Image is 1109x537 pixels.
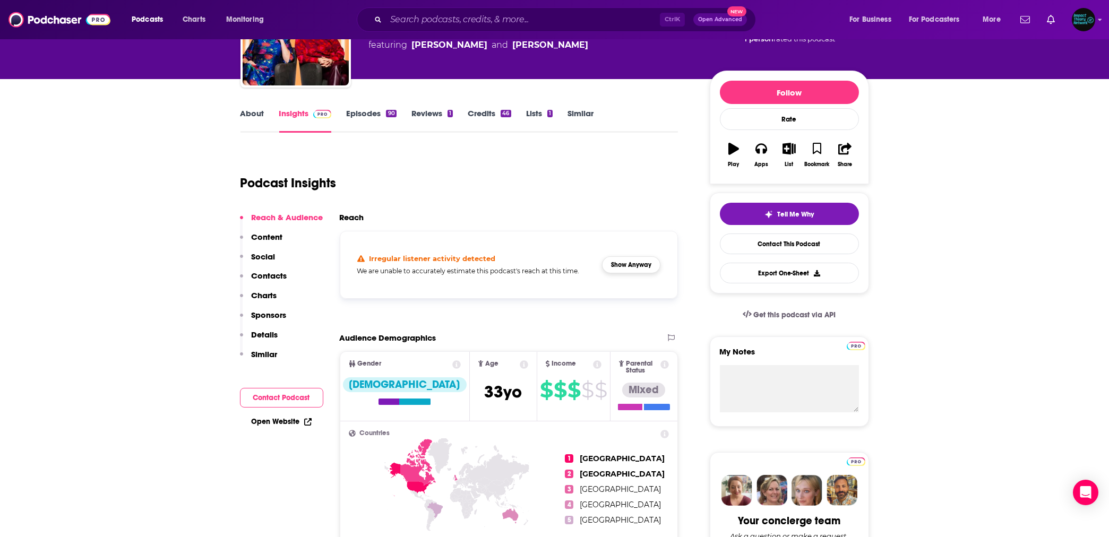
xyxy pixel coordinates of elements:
span: Podcasts [132,12,163,27]
span: $ [581,382,594,399]
span: featuring [369,39,589,51]
span: 33 yo [484,382,522,402]
span: Gender [358,360,382,367]
span: Age [485,360,498,367]
div: Your concierge team [738,514,840,527]
div: Rate [720,108,859,130]
button: open menu [975,11,1014,28]
span: [GEOGRAPHIC_DATA] [580,500,661,509]
button: Sponsors [240,310,287,330]
h2: Reach [340,212,364,222]
span: $ [540,382,553,399]
a: Open Website [252,417,312,426]
span: Logged in as rich38187 [1072,8,1095,31]
div: Open Intercom Messenger [1073,480,1098,505]
div: [DEMOGRAPHIC_DATA] [343,377,467,392]
div: Search podcasts, credits, & more... [367,7,766,32]
a: Pro website [847,456,865,466]
p: Charts [252,290,277,300]
span: For Business [849,12,891,27]
span: Charts [183,12,205,27]
p: Social [252,252,276,262]
span: [GEOGRAPHIC_DATA] [580,515,661,525]
span: New [727,6,746,16]
button: Social [240,252,276,271]
span: 1 [565,454,573,463]
span: $ [554,382,566,399]
a: Charts [176,11,212,28]
span: Parental Status [626,360,659,374]
a: Show notifications dropdown [1016,11,1034,29]
img: Jules Profile [792,475,822,506]
span: Get this podcast via API [753,310,836,319]
input: Search podcasts, credits, & more... [386,11,660,28]
button: Similar [240,349,278,369]
button: Contact Podcast [240,388,323,408]
button: Content [240,232,283,252]
a: Show notifications dropdown [1043,11,1059,29]
div: 46 [501,110,511,117]
img: Jon Profile [827,475,857,506]
span: Countries [360,430,390,437]
span: 4 [565,500,573,509]
span: 2 [565,470,573,478]
button: Play [720,136,747,174]
button: Apps [747,136,775,174]
span: 5 [565,516,573,524]
a: Get this podcast via API [734,302,845,328]
p: Details [252,330,278,340]
button: open menu [842,11,905,28]
h4: Irregular listener activity detected [369,254,495,263]
a: Credits46 [468,108,511,133]
span: Ctrl K [660,13,685,27]
button: Contacts [240,271,287,290]
a: InsightsPodchaser Pro [279,108,332,133]
div: 90 [386,110,396,117]
a: About [240,108,264,133]
span: $ [595,382,607,399]
span: Income [552,360,577,367]
img: Podchaser Pro [847,342,865,350]
h2: Audience Demographics [340,333,436,343]
p: Contacts [252,271,287,281]
button: open menu [124,11,177,28]
div: Bookmark [804,161,829,168]
span: 3 [565,485,573,493]
button: Charts [240,290,277,310]
a: Similar [568,108,594,133]
span: More [983,12,1001,27]
span: and [492,39,509,51]
div: Mixed [622,383,665,397]
p: Reach & Audience [252,212,323,222]
img: Podchaser Pro [847,457,865,466]
span: $ [568,382,580,399]
a: Jessica Neal [412,39,488,51]
img: tell me why sparkle [764,210,773,219]
p: Content [252,232,283,242]
h1: Podcast Insights [240,175,337,191]
a: Lists1 [526,108,553,133]
button: List [775,136,803,174]
img: Barbara Profile [756,475,787,506]
button: open menu [219,11,278,28]
button: Reach & Audience [240,212,323,232]
span: [GEOGRAPHIC_DATA] [580,484,661,494]
button: Show profile menu [1072,8,1095,31]
button: Follow [720,81,859,104]
button: Details [240,330,278,349]
h5: We are unable to accurately estimate this podcast's reach at this time. [357,267,594,275]
label: My Notes [720,347,859,365]
a: Contact This Podcast [720,233,859,254]
a: Podchaser - Follow, Share and Rate Podcasts [8,10,110,30]
span: [GEOGRAPHIC_DATA] [580,454,665,463]
div: 1 [547,110,553,117]
button: tell me why sparkleTell Me Why [720,203,859,225]
img: Podchaser Pro [313,110,332,118]
button: Share [831,136,858,174]
span: Open Advanced [698,17,742,22]
p: Sponsors [252,310,287,320]
span: For Podcasters [909,12,960,27]
div: 1 [448,110,453,117]
a: Reviews1 [411,108,453,133]
div: List [785,161,794,168]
